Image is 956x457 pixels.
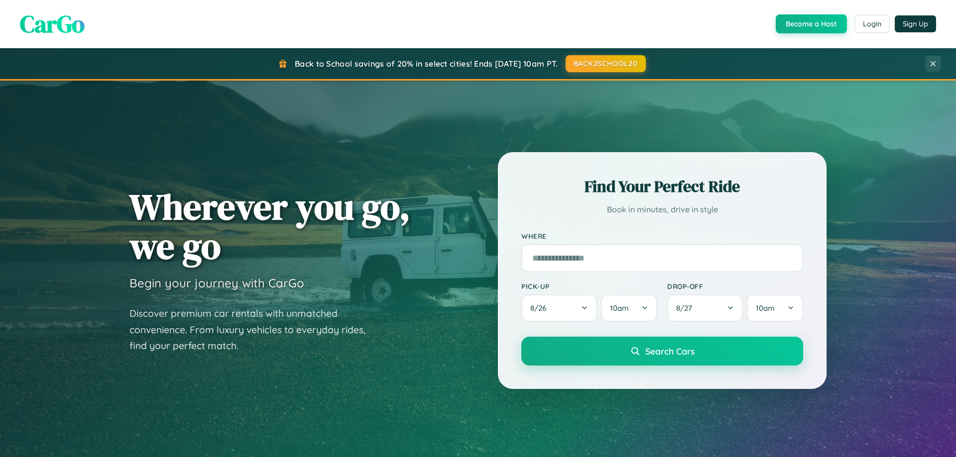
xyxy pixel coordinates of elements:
button: Login [854,15,890,33]
button: 10am [601,294,657,322]
h3: Begin your journey with CarGo [129,275,304,290]
span: CarGo [20,7,85,40]
span: 8 / 26 [530,303,551,313]
button: 10am [747,294,803,322]
h2: Find Your Perfect Ride [521,176,803,197]
span: 10am [756,303,775,313]
label: Drop-off [667,282,803,290]
p: Discover premium car rentals with unmatched convenience. From luxury vehicles to everyday rides, ... [129,305,378,354]
button: Search Cars [521,337,803,366]
button: BACK2SCHOOL20 [566,55,646,72]
span: 8 / 27 [676,303,697,313]
button: Sign Up [895,15,936,32]
span: Back to School savings of 20% in select cities! Ends [DATE] 10am PT. [295,59,558,69]
p: Book in minutes, drive in style [521,202,803,217]
label: Where [521,232,803,240]
button: 8/27 [667,294,743,322]
h1: Wherever you go, we go [129,187,410,266]
label: Pick-up [521,282,657,290]
span: Search Cars [645,346,695,357]
button: Become a Host [776,14,847,33]
button: 8/26 [521,294,597,322]
span: 10am [610,303,629,313]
